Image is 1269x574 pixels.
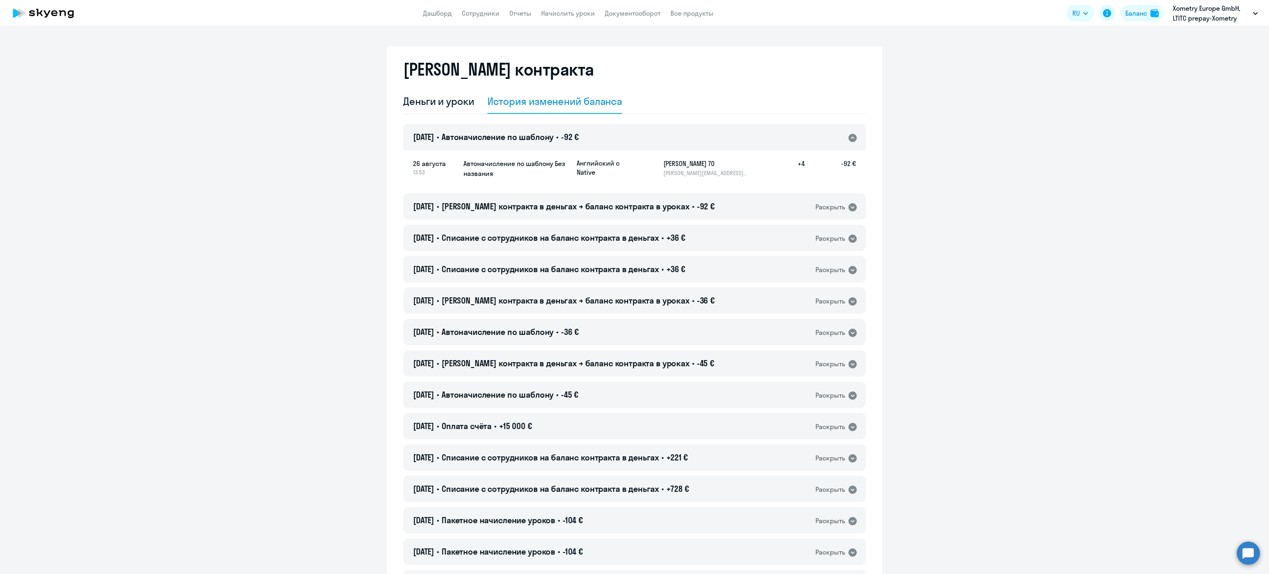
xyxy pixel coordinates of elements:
span: • [437,546,439,557]
span: -92 € [561,132,579,142]
span: Списание с сотрудников на баланс контракта в деньгах [442,452,659,463]
span: • [437,389,439,400]
div: Раскрыть [815,422,845,432]
div: Раскрыть [815,265,845,275]
div: Раскрыть [815,296,845,306]
span: [DATE] [413,201,434,211]
span: • [558,515,560,525]
button: Xometry Europe GmbH, LTITC prepay-Xometry Europe GmbH_Основной [1169,3,1262,23]
span: [DATE] [413,358,434,368]
span: • [494,421,497,431]
a: Начислить уроки [541,9,595,17]
span: [PERSON_NAME] контракта в деньгах → баланс контракта в уроках [442,295,689,306]
span: [DATE] [413,232,434,243]
span: [PERSON_NAME] контракта в деньгах → баланс контракта в уроках [442,201,689,211]
span: +728 € [666,484,689,494]
p: [PERSON_NAME][EMAIL_ADDRESS][DOMAIN_NAME] [663,169,749,177]
a: Отчеты [509,9,531,17]
img: balance [1150,9,1159,17]
span: +15 000 € [499,421,532,431]
span: • [661,232,664,243]
h5: +4 [778,159,805,177]
span: Автоначисление по шаблону [442,132,554,142]
p: Xometry Europe GmbH, LTITC prepay-Xometry Europe GmbH_Основной [1173,3,1250,23]
span: • [437,452,439,463]
a: Сотрудники [462,9,499,17]
span: RU [1072,8,1080,18]
span: • [556,132,558,142]
span: [DATE] [413,295,434,306]
div: Раскрыть [815,233,845,244]
div: Раскрыть [815,484,845,495]
span: -36 € [697,295,715,306]
span: • [437,515,439,525]
span: • [437,295,439,306]
div: История изменений баланса [487,95,623,108]
span: [DATE] [413,515,434,525]
a: Документооборот [605,9,661,17]
div: Деньги и уроки [403,95,474,108]
span: • [661,452,664,463]
button: Балансbalance [1120,5,1164,21]
span: -45 € [561,389,578,400]
button: RU [1067,5,1094,21]
span: [DATE] [413,264,434,274]
div: Раскрыть [815,547,845,557]
a: Дашборд [423,9,452,17]
span: [DATE] [413,421,434,431]
span: • [692,201,694,211]
span: [DATE] [413,327,434,337]
span: • [437,484,439,494]
span: Автоначисление по шаблону [442,389,554,400]
div: Раскрыть [815,359,845,369]
div: Раскрыть [815,327,845,338]
span: • [661,484,664,494]
span: +36 € [666,264,685,274]
span: • [437,232,439,243]
h5: -92 € [805,159,856,177]
div: Баланс [1125,8,1147,18]
span: Оплата счёта [442,421,492,431]
span: • [437,264,439,274]
div: Раскрыть [815,453,845,463]
span: • [437,132,439,142]
h5: Автоначисление по шаблону Без названия [463,159,570,178]
span: -92 € [697,201,715,211]
span: Пакетное начисление уроков [442,546,555,557]
a: Все продукты [670,9,713,17]
span: • [556,327,558,337]
span: Списание с сотрудников на баланс контракта в деньгах [442,232,659,243]
span: [DATE] [413,452,434,463]
span: -45 € [697,358,714,368]
span: [DATE] [413,132,434,142]
span: Списание с сотрудников на баланс контракта в деньгах [442,264,659,274]
span: -36 € [561,327,579,337]
div: Раскрыть [815,202,845,212]
div: Раскрыть [815,516,845,526]
span: 13:53 [413,168,457,176]
div: Раскрыть [815,390,845,401]
span: +221 € [666,452,688,463]
span: • [558,546,560,557]
span: [DATE] [413,389,434,400]
span: • [437,421,439,431]
span: [PERSON_NAME] контракта в деньгах → баланс контракта в уроках [442,358,689,368]
h2: [PERSON_NAME] контракта [403,59,594,79]
span: -104 € [563,546,583,557]
span: • [437,358,439,368]
p: Английский с Native [577,159,639,177]
span: -104 € [563,515,583,525]
span: [DATE] [413,546,434,557]
span: • [661,264,664,274]
h5: [PERSON_NAME] 70 [663,159,749,168]
span: • [437,327,439,337]
span: Пакетное начисление уроков [442,515,555,525]
span: [DATE] [413,484,434,494]
span: Автоначисление по шаблону [442,327,554,337]
span: 26 августа [413,159,457,168]
span: • [692,295,694,306]
span: • [556,389,558,400]
span: Списание с сотрудников на баланс контракта в деньгах [442,484,659,494]
span: +36 € [666,232,685,243]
